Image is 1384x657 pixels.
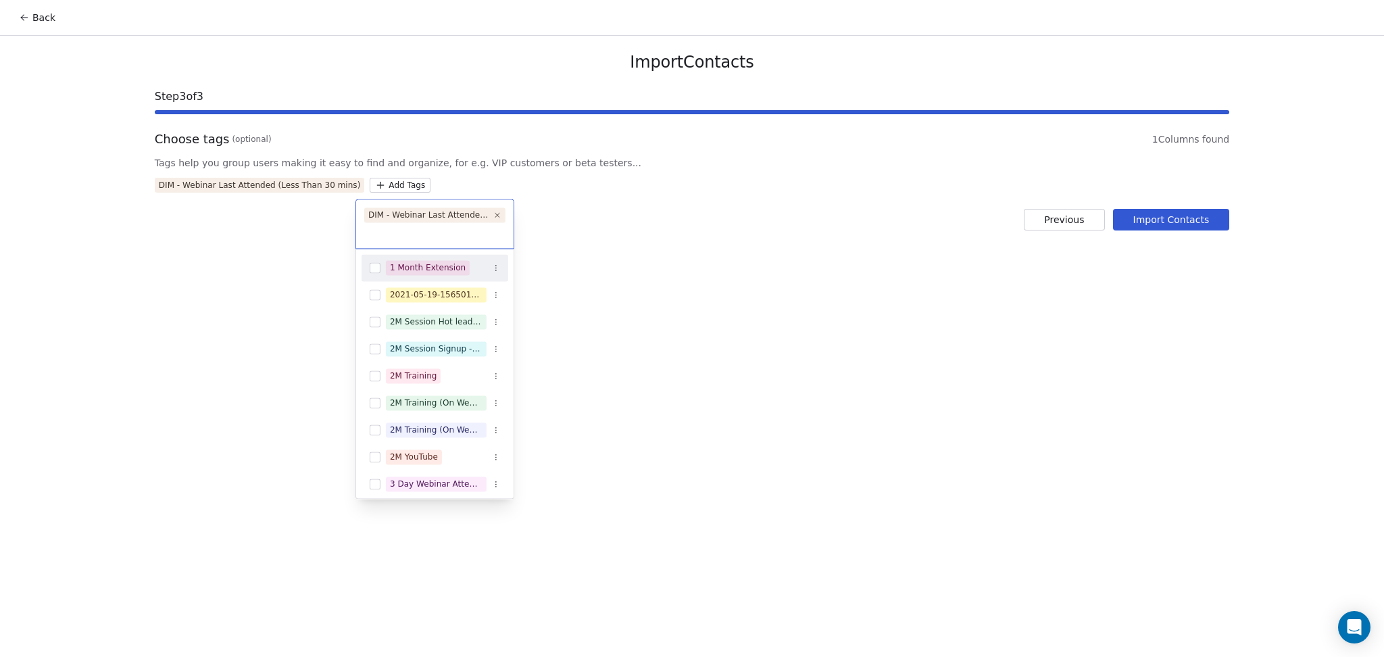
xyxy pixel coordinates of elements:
div: 2021-05-19-1565016.csv [390,289,483,301]
div: 2M YouTube [390,451,438,463]
div: 2M Session Hot lead - everwebinar [390,316,483,328]
div: 2M Session Signup - everwebinar [390,343,483,355]
div: DIM - Webinar Last Attended (Less Than 30 mins) [368,209,489,221]
div: 2M Training (On Website) - Completed [390,424,483,436]
div: 2M Training [390,370,437,382]
div: 3 Day Webinar Attendees [390,478,483,490]
div: 2M Training (On Website) [390,397,483,409]
div: 1 Month Extension [390,262,466,274]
